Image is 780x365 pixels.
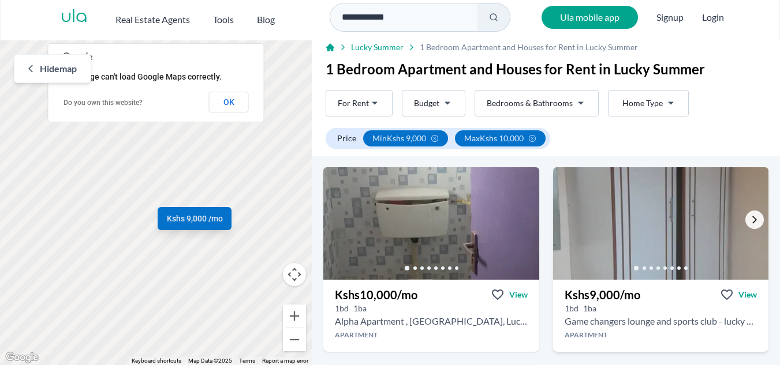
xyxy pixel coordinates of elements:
[402,90,465,116] button: Budget
[326,90,393,116] button: For Rent
[414,97,439,109] span: Budget
[656,6,684,29] span: Signup
[40,62,77,76] span: Hide map
[326,60,766,78] h1: 1 Bedroom Apartment and Houses for Rent in Lucky Summer
[542,6,638,29] a: Ula mobile app
[3,350,41,365] a: Open this area in Google Maps (opens a new window)
[337,133,356,144] span: Price
[583,303,596,314] h5: 1 bathrooms
[158,206,232,229] a: Kshs 9,000 /mo
[335,303,349,314] h5: 1 bedrooms
[323,330,539,340] h4: Apartment
[188,358,232,364] span: Map Data ©2025
[115,8,298,27] nav: Main
[351,42,404,53] a: Lucky Summer
[353,303,367,314] h5: 1 bathrooms
[475,90,599,116] button: Bedrooms & Bathrooms
[622,97,663,109] span: Home Type
[464,133,524,144] span: max Kshs 10,000
[209,92,249,112] button: OK
[553,167,768,280] img: 1 bedroom Apartment for rent - Kshs 9,000/mo - in Lucky Summer behind Game changers lounge and sp...
[3,350,41,365] img: Google
[61,7,88,28] a: ula
[553,330,768,340] h4: Apartment
[420,42,638,53] span: 1 Bedroom Apartment and Houses for Rent in Lucky Summer
[565,303,579,314] h5: 1 bedrooms
[335,287,417,303] h3: Kshs 10,000 /mo
[64,99,143,107] a: Do you own this website?
[283,328,306,351] button: Zoom out
[283,263,306,286] button: Map camera controls
[338,97,369,109] span: For Rent
[262,358,308,364] a: Report a map error
[213,8,234,27] button: Tools
[167,212,223,224] span: Kshs 9,000 /mo
[239,358,255,364] a: Terms
[335,314,527,328] h2: 1 bedroom Apartment for rent in Lucky Summer - Kshs 10,000/mo -JJ Apartment, Nairobi, Kenya, Nair...
[213,13,234,27] h2: Tools
[565,314,757,328] h2: 1 bedroom Apartment for rent in Lucky Summer - Kshs 9,000/mo -Game changers lounge and sports clu...
[323,167,539,280] img: 1 bedroom Apartment for rent - Kshs 10,000/mo - in Lucky Summer next to JJ Apartment, Nairobi, Ke...
[257,13,275,27] h2: Blog
[738,289,757,300] span: View
[283,304,306,328] button: Zoom in
[745,210,764,229] a: Go to the next property image
[487,97,573,109] span: Bedrooms & Bathrooms
[565,287,640,303] h3: Kshs 9,000 /mo
[372,133,426,144] span: min Kshs 9,000
[509,289,528,300] span: View
[702,10,724,24] button: Login
[608,90,689,116] button: Home Type
[115,8,190,27] button: Real Estate Agents
[132,357,181,365] button: Keyboard shortcuts
[63,72,222,81] span: This page can't load Google Maps correctly.
[257,8,275,27] a: Blog
[323,280,539,352] a: Kshs10,000/moViewView property in detail1bd 1ba Alpha Apartment , [GEOGRAPHIC_DATA], Lucky Summer...
[553,280,768,352] a: Kshs9,000/moViewView property in detail1bd 1ba Game changers lounge and sports club - lucky summe...
[115,13,190,27] h2: Real Estate Agents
